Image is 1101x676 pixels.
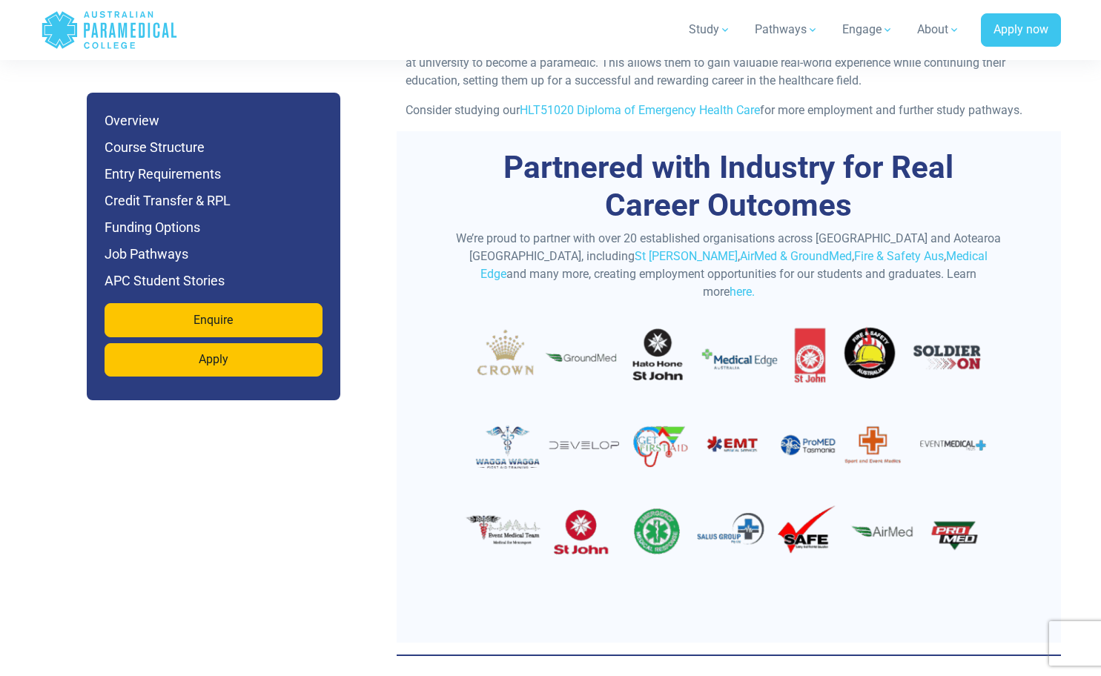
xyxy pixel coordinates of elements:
[406,36,1052,90] p: Additionally, many students choose to work [DEMOGRAPHIC_DATA] or casually in the industry while p...
[520,103,760,117] a: HLT51020 Diploma of Emergency Health Care
[406,102,1052,119] p: Consider studying our for more employment and further study pathways.
[833,9,902,50] a: Engage
[680,9,740,50] a: Study
[454,149,1003,224] h3: Partnered with Industry for Real Career Outcomes
[730,285,755,299] a: here.
[908,9,969,50] a: About
[746,9,827,50] a: Pathways
[740,249,852,263] a: AirMed & GroundMed
[981,13,1061,47] a: Apply now
[635,249,738,263] a: St [PERSON_NAME]
[854,249,944,263] a: Fire & Safety Aus
[454,230,1003,301] p: We’re proud to partner with over 20 established organisations across [GEOGRAPHIC_DATA] and Aotear...
[41,6,178,54] a: Australian Paramedical College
